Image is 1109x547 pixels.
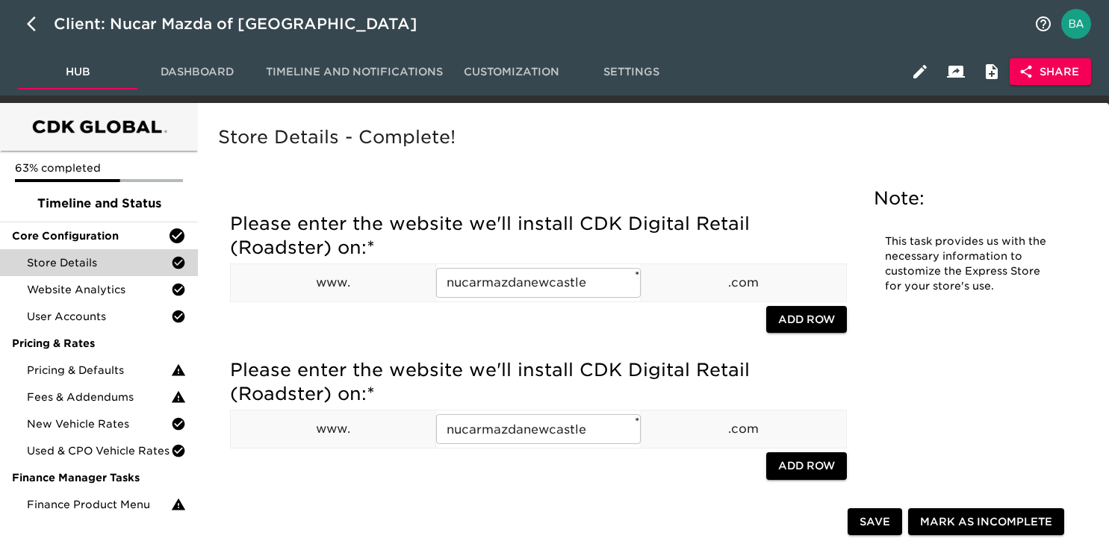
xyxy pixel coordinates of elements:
[15,160,183,175] p: 63% completed
[885,234,1050,294] p: This task provides us with the necessary information to customize the Express Store for your stor...
[231,274,435,292] p: www.
[860,513,890,531] span: Save
[874,187,1061,210] h5: Note:
[230,212,847,260] h5: Please enter the website we'll install CDK Digital Retail (Roadster) on:
[766,452,847,480] button: Add Row
[938,54,974,90] button: Client View
[218,125,1082,149] h5: Store Details - Complete!
[12,195,186,213] span: Timeline and Status
[902,54,938,90] button: Edit Hub
[27,497,171,512] span: Finance Product Menu
[1022,63,1079,81] span: Share
[27,390,171,404] span: Fees & Addendums
[146,63,248,81] span: Dashboard
[642,420,846,438] p: .com
[266,63,443,81] span: Timeline and Notifications
[27,63,128,81] span: Hub
[27,309,171,324] span: User Accounts
[642,274,846,292] p: .com
[27,363,171,378] span: Pricing & Defaults
[27,282,171,297] span: Website Analytics
[920,513,1052,531] span: Mark as Incomplete
[974,54,1010,90] button: Internal Notes and Comments
[580,63,682,81] span: Settings
[908,508,1064,536] button: Mark as Incomplete
[1025,6,1061,42] button: notifications
[12,336,186,351] span: Pricing & Rates
[27,443,171,458] span: Used & CPO Vehicle Rates
[1061,9,1091,39] img: Profile
[1010,58,1091,86] button: Share
[231,420,435,438] p: www.
[766,306,847,334] button: Add Row
[778,310,835,329] span: Add Row
[230,358,847,406] h5: Please enter the website we'll install CDK Digital Retail (Roadster) on:
[778,457,835,475] span: Add Row
[848,508,902,536] button: Save
[27,255,171,270] span: Store Details
[54,12,438,36] div: Client: Nucar Mazda of [GEOGRAPHIC_DATA]
[27,416,171,431] span: New Vehicle Rates
[12,228,168,243] span: Core Configuration
[461,63,562,81] span: Customization
[12,470,186,485] span: Finance Manager Tasks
